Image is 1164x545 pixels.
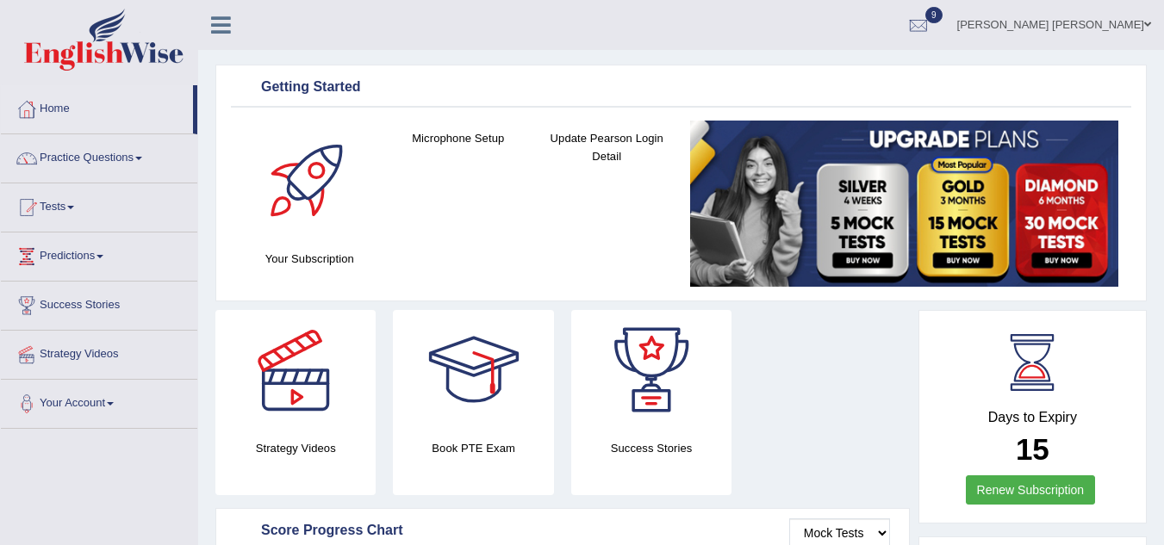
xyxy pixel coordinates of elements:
[541,129,673,165] h4: Update Pearson Login Detail
[1,331,197,374] a: Strategy Videos
[393,129,525,147] h4: Microphone Setup
[1,380,197,423] a: Your Account
[235,75,1127,101] div: Getting Started
[1,183,197,226] a: Tests
[1016,432,1049,466] b: 15
[215,439,376,457] h4: Strategy Videos
[925,7,943,23] span: 9
[571,439,731,457] h4: Success Stories
[1,134,197,177] a: Practice Questions
[1,232,197,276] a: Predictions
[1,282,197,325] a: Success Stories
[690,121,1119,287] img: small5.jpg
[966,475,1096,505] a: Renew Subscription
[393,439,553,457] h4: Book PTE Exam
[235,518,890,544] div: Score Progress Chart
[244,250,376,268] h4: Your Subscription
[1,85,193,128] a: Home
[938,410,1127,425] h4: Days to Expiry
